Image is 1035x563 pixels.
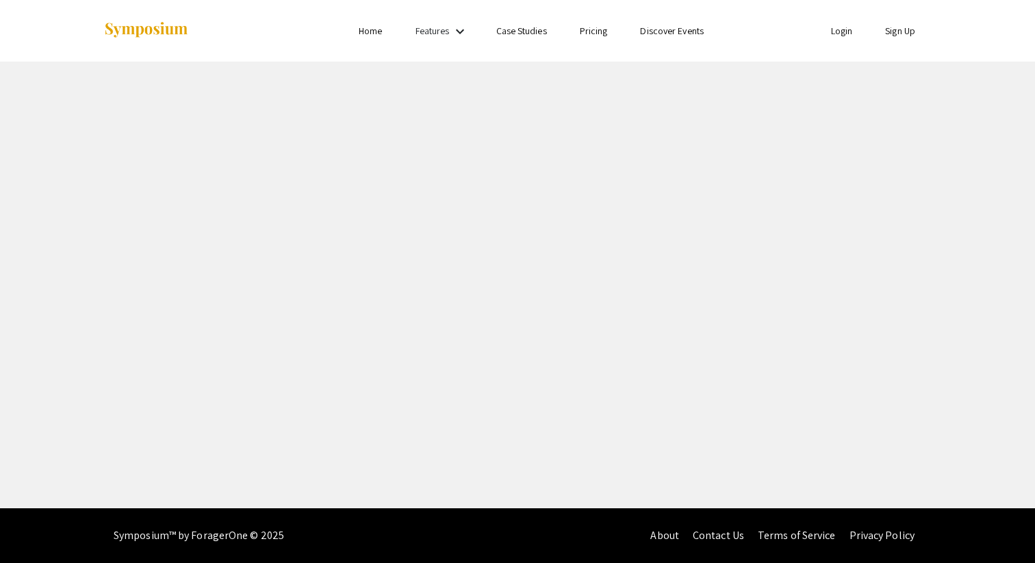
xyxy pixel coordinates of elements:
mat-icon: Expand Features list [452,23,468,40]
a: Home [359,25,382,37]
a: Sign Up [885,25,915,37]
a: Features [416,25,450,37]
a: Pricing [580,25,608,37]
a: About [650,528,679,542]
img: Symposium by ForagerOne [103,21,189,40]
a: Discover Events [640,25,704,37]
a: Privacy Policy [849,528,915,542]
a: Contact Us [693,528,744,542]
a: Terms of Service [758,528,836,542]
a: Case Studies [496,25,547,37]
a: Login [831,25,853,37]
div: Symposium™ by ForagerOne © 2025 [114,508,284,563]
